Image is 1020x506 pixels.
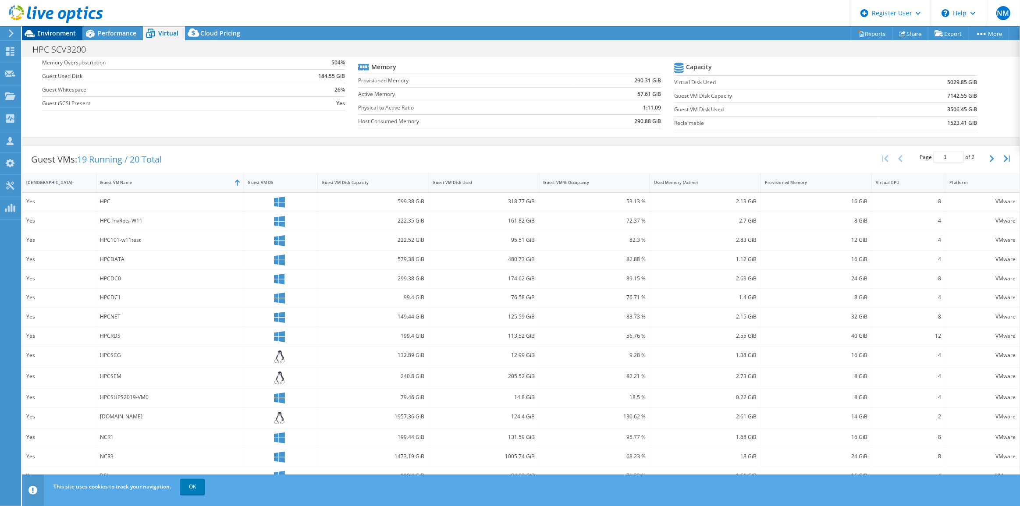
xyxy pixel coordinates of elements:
[876,471,942,481] div: 4
[654,452,757,461] div: 18 GiB
[765,471,867,481] div: 16 GiB
[100,180,229,185] div: Guest VM Name
[892,27,928,40] a: Share
[544,312,646,322] div: 83.73 %
[654,471,757,481] div: 1.61 GiB
[765,180,857,185] div: Provisioned Memory
[876,216,942,226] div: 4
[100,350,240,360] div: HPCSCG
[765,293,867,302] div: 8 GiB
[674,92,879,100] label: Guest VM Disk Capacity
[949,274,1016,283] div: VMware
[100,331,240,341] div: HPCRDS
[876,452,942,461] div: 8
[674,105,879,114] label: Guest VM Disk Used
[654,331,757,341] div: 2.55 GiB
[544,393,646,402] div: 18.5 %
[544,255,646,264] div: 82.88 %
[322,216,424,226] div: 222.35 GiB
[100,393,240,402] div: HPCSUPS2019-VM0
[876,255,942,264] div: 4
[433,216,535,226] div: 161.82 GiB
[433,393,535,402] div: 14.8 GiB
[180,479,205,495] a: OK
[544,412,646,421] div: 130.62 %
[654,293,757,302] div: 1.4 GiB
[876,350,942,360] div: 4
[765,372,867,381] div: 8 GiB
[322,312,424,322] div: 149.44 GiB
[654,274,757,283] div: 2.63 GiB
[26,452,92,461] div: Yes
[433,274,535,283] div: 174.62 GiB
[654,412,757,421] div: 2.61 GiB
[876,293,942,302] div: 4
[765,412,867,421] div: 14 GiB
[942,9,949,17] svg: \n
[100,471,240,481] div: PCI
[544,235,646,245] div: 82.3 %
[948,119,977,127] b: 1523.41 GiB
[876,197,942,206] div: 8
[876,412,942,421] div: 2
[26,235,92,245] div: Yes
[949,293,1016,302] div: VMware
[26,372,92,381] div: Yes
[26,393,92,402] div: Yes
[949,372,1016,381] div: VMware
[433,432,535,442] div: 131.59 GiB
[765,197,867,206] div: 16 GiB
[100,452,240,461] div: NCR3
[674,78,879,87] label: Virtual Disk Used
[544,274,646,283] div: 89.15 %
[322,255,424,264] div: 579.38 GiB
[876,432,942,442] div: 8
[42,85,273,94] label: Guest Whitespace
[433,331,535,341] div: 113.52 GiB
[876,331,942,341] div: 12
[544,350,646,360] div: 9.28 %
[637,90,661,99] b: 57.61 GiB
[433,197,535,206] div: 318.77 GiB
[876,180,931,185] div: Virtual CPU
[433,372,535,381] div: 205.52 GiB
[358,90,573,99] label: Active Memory
[654,372,757,381] div: 2.73 GiB
[765,274,867,283] div: 24 GiB
[949,412,1016,421] div: VMware
[654,180,746,185] div: Used Memory (Active)
[26,350,92,360] div: Yes
[26,216,92,226] div: Yes
[322,372,424,381] div: 240.8 GiB
[26,255,92,264] div: Yes
[322,331,424,341] div: 199.4 GiB
[26,197,92,206] div: Yes
[765,432,867,442] div: 16 GiB
[26,432,92,442] div: Yes
[949,180,1005,185] div: Platform
[949,393,1016,402] div: VMware
[654,235,757,245] div: 2.83 GiB
[949,432,1016,442] div: VMware
[949,471,1016,481] div: VMware
[433,255,535,264] div: 480.73 GiB
[322,393,424,402] div: 79.46 GiB
[334,85,345,94] b: 26%
[53,483,171,490] span: This site uses cookies to track your navigation.
[22,146,171,173] div: Guest VMs:
[100,235,240,245] div: HPC101-w11test
[433,471,535,481] div: 84.08 GiB
[765,452,867,461] div: 24 GiB
[634,76,661,85] b: 290.31 GiB
[948,92,977,100] b: 7142.55 GiB
[765,393,867,402] div: 8 GiB
[331,58,345,67] b: 504%
[949,235,1016,245] div: VMware
[920,152,974,163] span: Page of
[643,103,661,112] b: 1:11.09
[928,27,969,40] a: Export
[26,312,92,322] div: Yes
[322,350,424,360] div: 132.89 GiB
[948,78,977,87] b: 5029.85 GiB
[544,471,646,481] div: 71.33 %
